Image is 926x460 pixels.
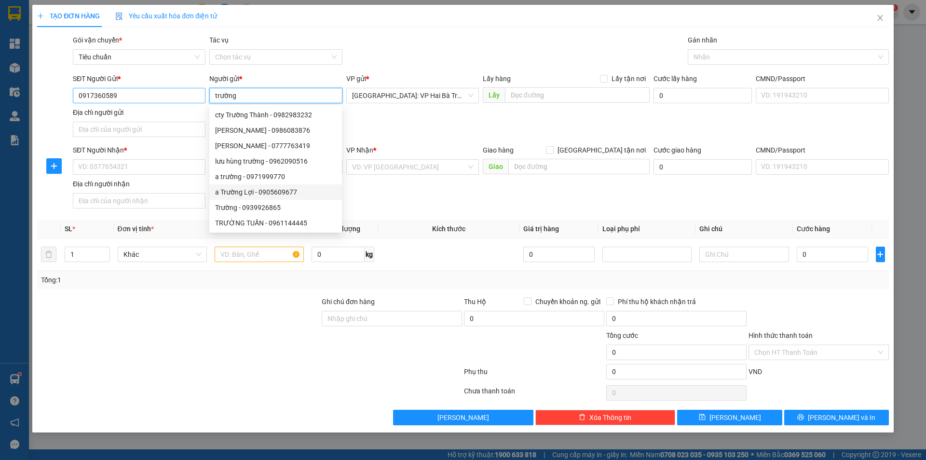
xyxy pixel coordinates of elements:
[215,110,336,120] div: cty Trường Thành - 0982983232
[523,247,595,262] input: 0
[808,412,875,423] span: [PERSON_NAME] và In
[695,220,792,238] th: Ghi chú
[437,412,489,423] span: [PERSON_NAME]
[483,87,505,103] span: Lấy
[115,13,123,20] img: icon
[688,36,717,44] label: Gán nhãn
[608,73,650,84] span: Lấy tận nơi
[699,247,789,262] input: Ghi Chú
[393,410,533,425] button: [PERSON_NAME]
[346,73,479,84] div: VP gửi
[483,159,508,174] span: Giao
[599,220,695,238] th: Loại phụ phí
[322,298,375,306] label: Ghi chú đơn hàng
[73,122,205,137] input: Địa chỉ của người gửi
[797,414,804,421] span: printer
[65,225,72,233] span: SL
[209,36,229,44] label: Tác vụ
[215,171,336,182] div: a trường - 0971999770
[505,87,650,103] input: Dọc đường
[209,107,342,123] div: cty Trường Thành - 0982983232
[654,75,697,83] label: Cước lấy hàng
[209,169,342,184] div: a trường - 0971999770
[209,73,342,84] div: Người gửi
[589,412,631,423] span: Xóa Thông tin
[579,414,586,421] span: delete
[46,158,62,174] button: plus
[346,146,373,154] span: VP Nhận
[215,125,336,136] div: [PERSON_NAME] - 0986083876
[797,225,830,233] span: Cước hàng
[654,159,752,175] input: Cước giao hàng
[749,332,813,339] label: Hình thức thanh toán
[209,200,342,215] div: Trường - 0939926865
[73,107,205,118] div: Địa chỉ người gửi
[483,75,511,83] span: Lấy hàng
[209,215,342,231] div: TRƯỜNG TUẤN - 0961144445
[73,193,205,209] input: Địa chỉ của người nhận
[115,12,217,20] span: Yêu cầu xuất hóa đơn điện tử
[215,156,336,167] div: lưu hùng trường - 0962090516
[523,225,559,233] span: Giá trị hàng
[326,225,360,233] span: Định lượng
[432,225,465,233] span: Kích thước
[41,247,56,262] button: delete
[41,275,357,285] div: Tổng: 1
[867,5,894,32] button: Close
[118,225,154,233] span: Đơn vị tính
[209,184,342,200] div: a Trường Lợi - 0905609677
[531,296,604,307] span: Chuyển khoản ng. gửi
[876,247,885,262] button: plus
[215,187,336,197] div: a Trường Lợi - 0905609677
[215,202,336,213] div: Trường - 0939926865
[322,311,462,326] input: Ghi chú đơn hàng
[47,162,61,170] span: plus
[614,296,700,307] span: Phí thu hộ khách nhận trả
[463,386,605,403] div: Chưa thanh toán
[209,138,342,153] div: Phúc Trường - 0777763419
[464,298,486,306] span: Thu Hộ
[654,146,701,154] label: Cước giao hàng
[73,36,122,44] span: Gói vận chuyển
[756,73,888,84] div: CMND/Passport
[699,414,706,421] span: save
[215,247,304,262] input: VD: Bàn, Ghế
[352,88,473,103] span: Hà Nội: VP Hai Bà Trưng
[463,366,605,383] div: Phụ thu
[508,159,650,174] input: Dọc đường
[876,14,884,22] span: close
[756,145,888,155] div: CMND/Passport
[215,140,336,151] div: [PERSON_NAME] - 0777763419
[709,412,761,423] span: [PERSON_NAME]
[749,368,762,376] span: VND
[535,410,676,425] button: deleteXóa Thông tin
[73,145,205,155] div: SĐT Người Nhận
[876,251,885,258] span: plus
[784,410,889,425] button: printer[PERSON_NAME] và In
[554,145,650,155] span: [GEOGRAPHIC_DATA] tận nơi
[209,153,342,169] div: lưu hùng trường - 0962090516
[73,73,205,84] div: SĐT Người Gửi
[123,247,201,262] span: Khác
[677,410,782,425] button: save[PERSON_NAME]
[606,332,638,339] span: Tổng cước
[483,146,514,154] span: Giao hàng
[73,179,205,189] div: Địa chỉ người nhận
[79,50,200,64] span: Tiêu chuẩn
[37,12,100,20] span: TẠO ĐƠN HÀNG
[209,123,342,138] div: vũ Xuân trường - 0986083876
[215,218,336,228] div: TRƯỜNG TUẤN - 0961144445
[37,13,44,19] span: plus
[654,88,752,103] input: Cước lấy hàng
[365,247,374,262] span: kg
